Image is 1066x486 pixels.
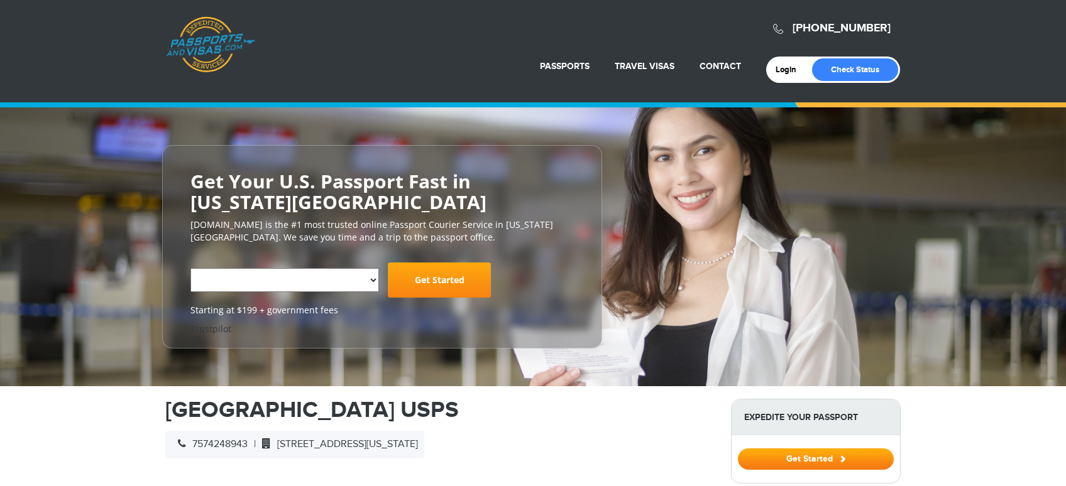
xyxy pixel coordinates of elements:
[190,219,574,244] p: [DOMAIN_NAME] is the #1 most trusted online Passport Courier Service in [US_STATE][GEOGRAPHIC_DAT...
[732,399,900,435] strong: Expedite Your Passport
[700,61,741,72] a: Contact
[793,21,891,35] a: [PHONE_NUMBER]
[540,61,590,72] a: Passports
[190,171,574,212] h2: Get Your U.S. Passport Fast in [US_STATE][GEOGRAPHIC_DATA]
[165,399,712,421] h1: [GEOGRAPHIC_DATA] USPS
[190,304,574,316] span: Starting at $199 + government fees
[738,453,894,463] a: Get Started
[190,323,231,335] a: Trustpilot
[165,431,424,458] div: |
[776,65,805,75] a: Login
[166,16,255,73] a: Passports & [DOMAIN_NAME]
[256,438,418,450] span: [STREET_ADDRESS][US_STATE]
[172,438,248,450] span: 7574248943
[388,262,491,298] a: Get Started
[615,61,674,72] a: Travel Visas
[738,448,894,470] button: Get Started
[812,58,898,81] a: Check Status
